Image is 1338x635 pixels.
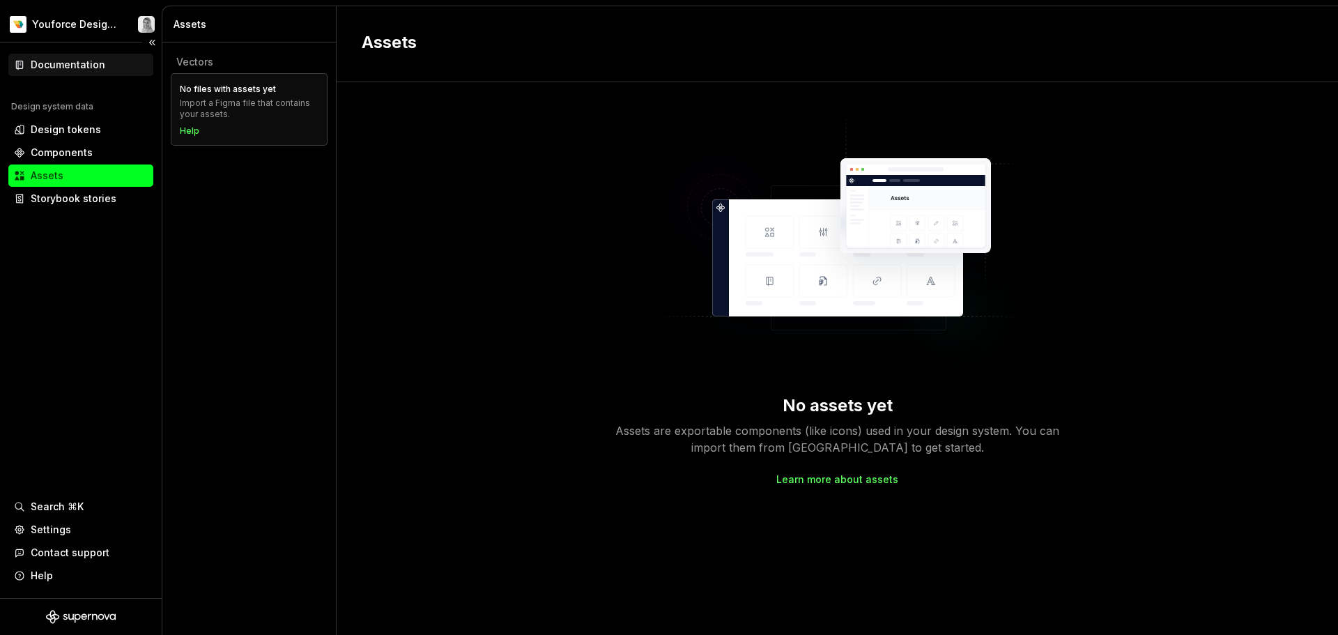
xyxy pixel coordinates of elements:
[176,55,322,69] div: Vectors
[8,141,153,164] a: Components
[31,192,116,206] div: Storybook stories
[8,118,153,141] a: Design tokens
[138,16,155,33] img: Tiina Rosón
[174,17,330,31] div: Assets
[8,54,153,76] a: Documentation
[8,519,153,541] a: Settings
[31,146,93,160] div: Components
[31,523,71,537] div: Settings
[31,169,63,183] div: Assets
[31,500,84,514] div: Search ⌘K
[8,496,153,518] button: Search ⌘K
[46,610,116,624] svg: Supernova Logo
[8,542,153,564] button: Contact support
[8,165,153,187] a: Assets
[783,395,893,417] div: No assets yet
[142,33,162,52] button: Collapse sidebar
[31,569,53,583] div: Help
[8,565,153,587] button: Help
[180,84,276,95] div: No files with assets yet
[31,123,101,137] div: Design tokens
[776,473,898,487] a: Learn more about assets
[10,16,26,33] img: 4f8e79c3-1457-4884-b5a9-e74b3e0e0343.png
[180,98,318,120] div: Import a Figma file that contains your assets.
[32,17,121,31] div: Youforce Design System
[362,31,1296,54] h2: Assets
[8,188,153,210] a: Storybook stories
[31,546,109,560] div: Contact support
[180,125,199,137] a: Help
[31,58,105,72] div: Documentation
[3,9,159,39] button: Youforce Design SystemTiina Rosón
[615,422,1061,456] div: Assets are exportable components (like icons) used in your design system. You can import them fro...
[11,101,93,112] div: Design system data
